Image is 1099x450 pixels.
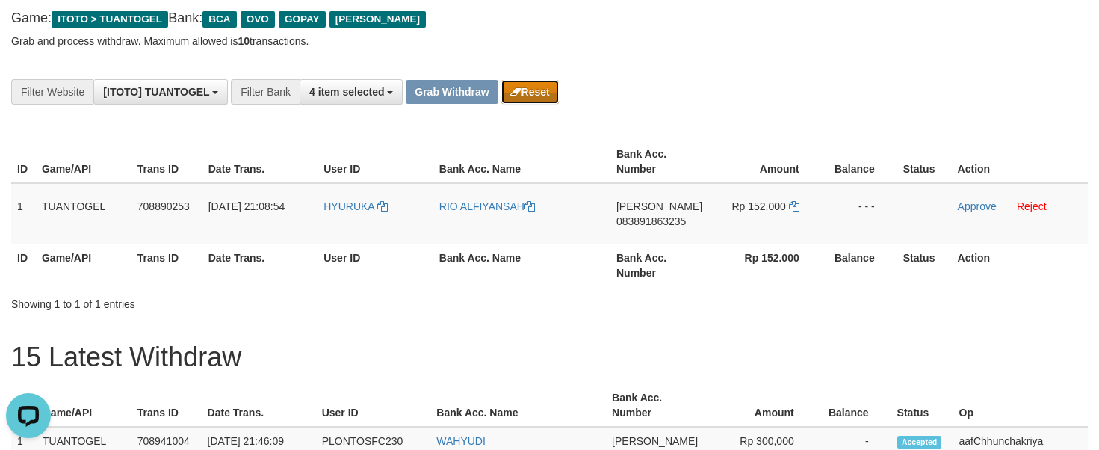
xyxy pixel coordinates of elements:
[318,141,433,183] th: User ID
[202,244,318,286] th: Date Trans.
[318,244,433,286] th: User ID
[612,435,698,447] span: [PERSON_NAME]
[52,11,168,28] span: ITOTO > TUANTOGEL
[309,86,384,98] span: 4 item selected
[708,244,822,286] th: Rp 152.000
[131,141,202,183] th: Trans ID
[897,141,952,183] th: Status
[137,200,190,212] span: 708890253
[11,183,36,244] td: 1
[606,384,704,427] th: Bank Acc. Number
[610,141,708,183] th: Bank Acc. Number
[501,80,559,104] button: Reset
[37,384,131,427] th: Game/API
[11,291,447,312] div: Showing 1 to 1 of 1 entries
[953,384,1088,427] th: Op
[231,79,300,105] div: Filter Bank
[822,183,897,244] td: - - -
[704,384,817,427] th: Amount
[11,141,36,183] th: ID
[241,11,275,28] span: OVO
[202,11,236,28] span: BCA
[329,11,426,28] span: [PERSON_NAME]
[731,200,785,212] span: Rp 152.000
[897,436,942,449] span: Accepted
[323,200,374,212] span: HYURUKA
[1017,200,1047,212] a: Reject
[11,342,1088,372] h1: 15 Latest Withdraw
[439,200,535,212] a: RIO ALFIYANSAH
[36,183,131,244] td: TUANTOGEL
[11,384,37,427] th: ID
[300,79,403,105] button: 4 item selected
[897,244,952,286] th: Status
[610,244,708,286] th: Bank Acc. Number
[202,384,316,427] th: Date Trans.
[616,200,702,212] span: [PERSON_NAME]
[6,6,51,51] button: Open LiveChat chat widget
[817,384,891,427] th: Balance
[430,384,606,427] th: Bank Acc. Name
[433,141,610,183] th: Bank Acc. Name
[822,141,897,183] th: Balance
[952,141,1088,183] th: Action
[93,79,228,105] button: [ITOTO] TUANTOGEL
[891,384,953,427] th: Status
[11,244,36,286] th: ID
[36,244,131,286] th: Game/API
[202,141,318,183] th: Date Trans.
[316,384,431,427] th: User ID
[11,34,1088,49] p: Grab and process withdraw. Maximum allowed is transactions.
[708,141,822,183] th: Amount
[131,384,202,427] th: Trans ID
[131,244,202,286] th: Trans ID
[616,215,686,227] span: Copy 083891863235 to clipboard
[822,244,897,286] th: Balance
[323,200,388,212] a: HYURUKA
[36,141,131,183] th: Game/API
[103,86,209,98] span: [ITOTO] TUANTOGEL
[406,80,498,104] button: Grab Withdraw
[433,244,610,286] th: Bank Acc. Name
[952,244,1088,286] th: Action
[11,11,1088,26] h4: Game: Bank:
[238,35,250,47] strong: 10
[436,435,486,447] a: WAHYUDI
[958,200,997,212] a: Approve
[11,79,93,105] div: Filter Website
[789,200,799,212] a: Copy 152000 to clipboard
[279,11,326,28] span: GOPAY
[208,200,285,212] span: [DATE] 21:08:54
